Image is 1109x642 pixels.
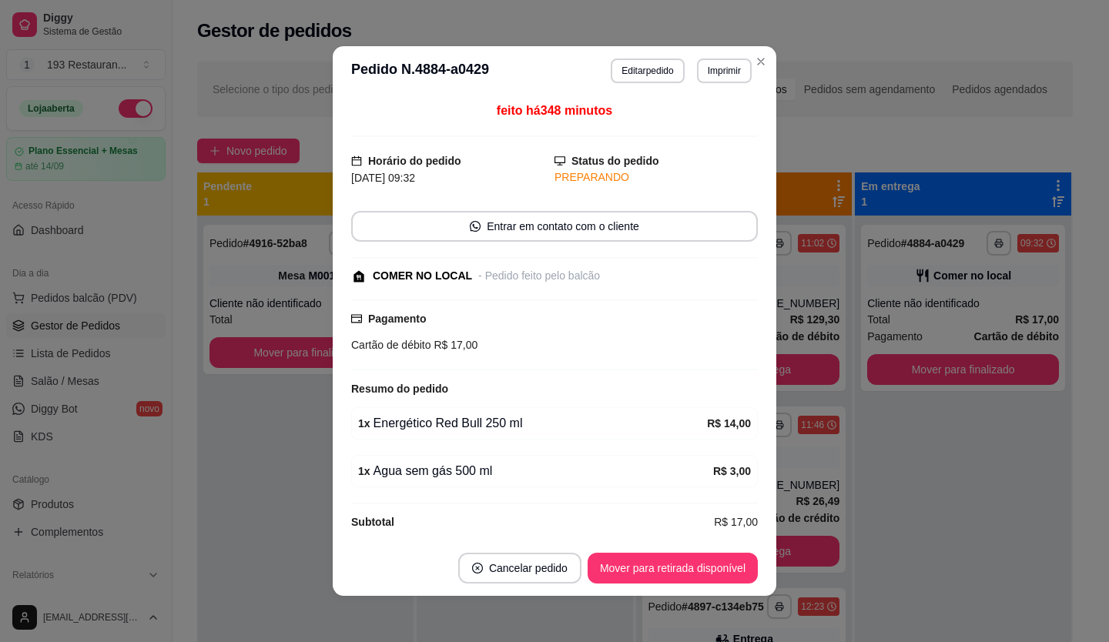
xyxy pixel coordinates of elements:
button: close-circleCancelar pedido [458,553,581,583]
span: [DATE] 09:32 [351,172,415,184]
button: Imprimir [697,59,752,83]
span: close-circle [472,563,483,573]
strong: R$ 3,00 [713,465,751,477]
span: desktop [554,155,565,166]
span: credit-card [351,313,362,324]
strong: Total [351,533,376,545]
strong: 1 x [358,417,370,430]
span: feito há 348 minutos [497,104,612,117]
span: R$ 17,00 [714,530,758,547]
div: - Pedido feito pelo balcão [478,268,600,284]
span: calendar [351,155,362,166]
div: Energético Red Bull 250 ml [358,414,707,433]
button: Mover para retirada disponível [588,553,758,583]
span: R$ 17,00 [714,513,758,530]
div: COMER NO LOCAL [373,268,472,284]
span: Cartão de débito [351,339,431,351]
button: Editarpedido [611,59,684,83]
strong: Resumo do pedido [351,383,448,395]
span: whats-app [470,221,481,232]
button: Close [749,49,773,74]
div: Agua sem gás 500 ml [358,462,713,480]
strong: Status do pedido [571,155,659,167]
strong: Pagamento [368,313,426,325]
strong: R$ 14,00 [707,417,751,430]
span: R$ 17,00 [431,339,478,351]
strong: Horário do pedido [368,155,461,167]
div: PREPARANDO [554,169,758,186]
h3: Pedido N. 4884-a0429 [351,59,489,83]
strong: 1 x [358,465,370,477]
strong: Subtotal [351,516,394,528]
button: whats-appEntrar em contato com o cliente [351,211,758,242]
